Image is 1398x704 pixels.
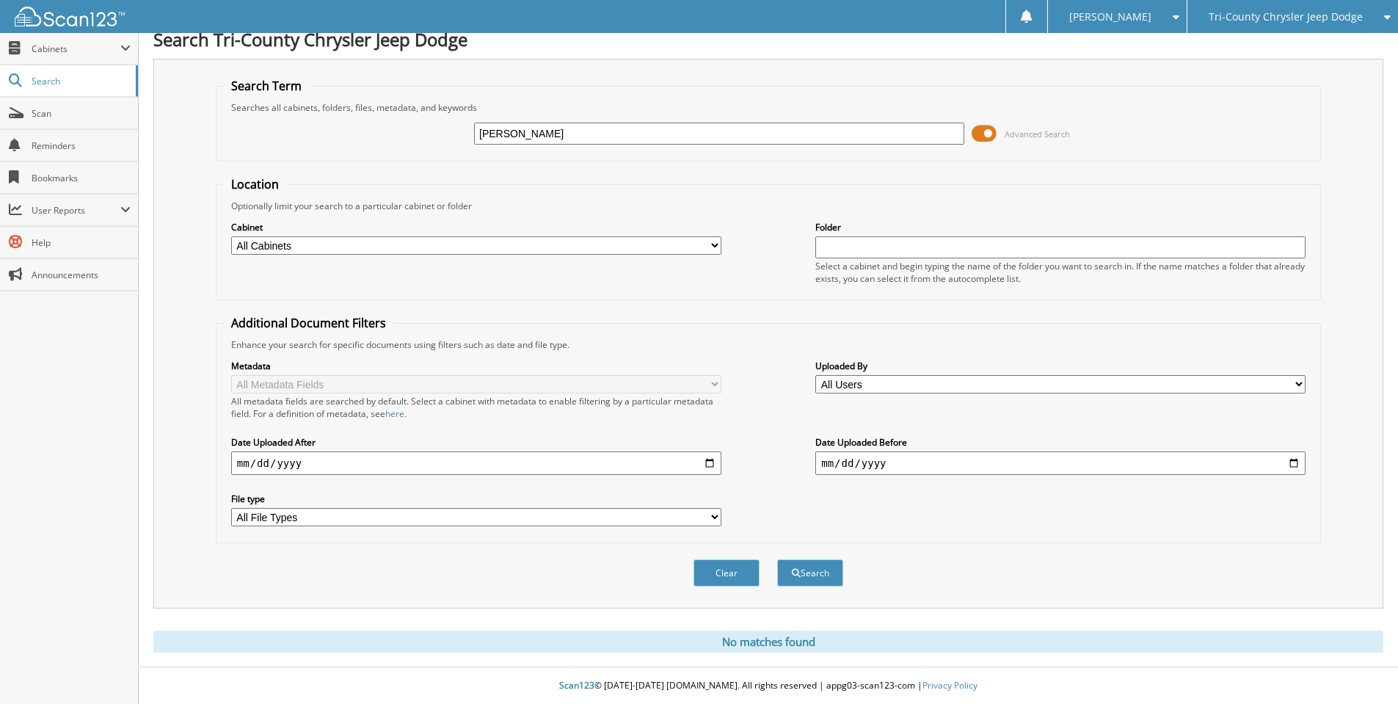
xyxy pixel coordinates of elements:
[224,200,1313,212] div: Optionally limit your search to a particular cabinet or folder
[815,451,1306,475] input: end
[815,360,1306,372] label: Uploaded By
[224,315,393,331] legend: Additional Document Filters
[231,395,721,420] div: All metadata fields are searched by default. Select a cabinet with metadata to enable filtering b...
[231,493,721,505] label: File type
[224,338,1313,351] div: Enhance your search for specific documents using filters such as date and file type.
[231,451,721,475] input: start
[139,668,1398,704] div: © [DATE]-[DATE] [DOMAIN_NAME]. All rights reserved | appg03-scan123-com |
[777,559,843,587] button: Search
[385,407,404,420] a: here
[1209,12,1363,21] span: Tri-County Chrysler Jeep Dodge
[559,679,594,692] span: Scan123
[224,101,1313,114] div: Searches all cabinets, folders, files, metadata, and keywords
[815,260,1306,285] div: Select a cabinet and begin typing the name of the folder you want to search in. If the name match...
[32,236,131,249] span: Help
[231,436,721,449] label: Date Uploaded After
[32,107,131,120] span: Scan
[1069,12,1151,21] span: [PERSON_NAME]
[32,43,120,55] span: Cabinets
[815,436,1306,449] label: Date Uploaded Before
[231,221,721,233] label: Cabinet
[32,204,120,217] span: User Reports
[32,172,131,184] span: Bookmarks
[231,360,721,372] label: Metadata
[224,176,286,192] legend: Location
[32,139,131,152] span: Reminders
[693,559,760,587] button: Clear
[32,75,128,87] span: Search
[1325,634,1398,704] iframe: Chat Widget
[1005,128,1070,139] span: Advanced Search
[153,631,1383,653] div: No matches found
[815,221,1306,233] label: Folder
[32,269,131,281] span: Announcements
[224,78,309,94] legend: Search Term
[15,7,125,26] img: scan123-logo-white.svg
[922,679,977,692] a: Privacy Policy
[153,27,1383,51] h1: Search Tri-County Chrysler Jeep Dodge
